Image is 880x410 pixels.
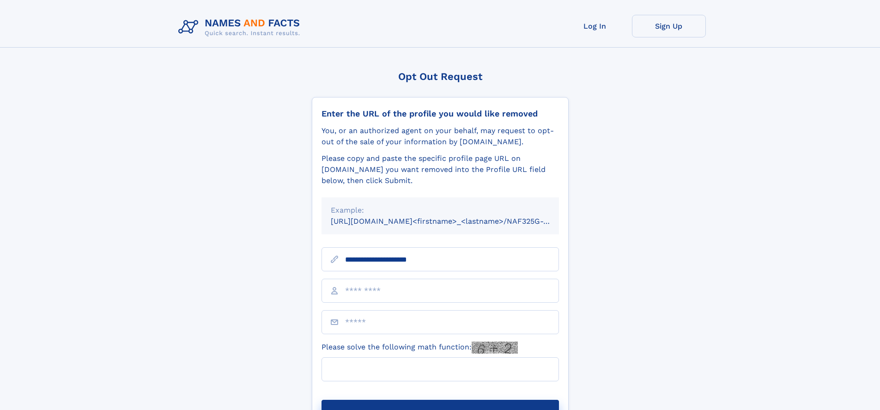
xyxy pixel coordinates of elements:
a: Log In [558,15,632,37]
img: Logo Names and Facts [175,15,308,40]
a: Sign Up [632,15,706,37]
div: Enter the URL of the profile you would like removed [322,109,559,119]
div: Opt Out Request [312,71,569,82]
div: Example: [331,205,550,216]
div: Please copy and paste the specific profile page URL on [DOMAIN_NAME] you want removed into the Pr... [322,153,559,186]
label: Please solve the following math function: [322,342,518,354]
div: You, or an authorized agent on your behalf, may request to opt-out of the sale of your informatio... [322,125,559,147]
small: [URL][DOMAIN_NAME]<firstname>_<lastname>/NAF325G-xxxxxxxx [331,217,577,226]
